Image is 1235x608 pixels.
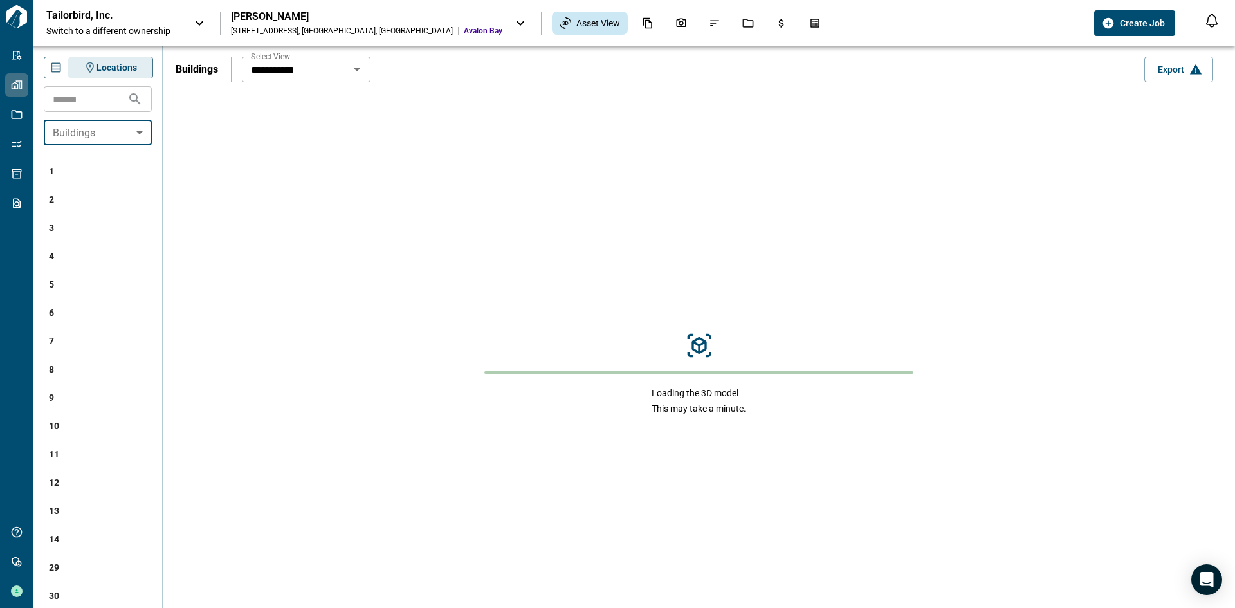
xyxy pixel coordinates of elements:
span: 13 [49,504,59,517]
div: Takeoff Center [801,12,828,34]
span: 12 [49,476,59,489]
button: Create Job [1094,10,1175,36]
span: 7 [49,335,54,347]
button: 1 [44,161,152,181]
span: Export [1158,63,1184,76]
button: 5 [44,274,152,295]
button: Open [348,60,366,78]
span: 6 [49,306,54,319]
div: [STREET_ADDRESS] , [GEOGRAPHIC_DATA] , [GEOGRAPHIC_DATA] [231,26,453,36]
span: Locations [96,61,137,74]
span: 3 [49,221,54,234]
button: 11 [44,444,152,465]
button: 2 [44,189,152,210]
span: 10 [49,419,59,432]
label: Select View [251,51,290,62]
button: 30 [44,585,152,606]
button: 8 [44,359,152,380]
span: Asset View [576,17,620,30]
span: Create Job [1120,17,1165,30]
button: 12 [44,472,152,493]
span: Avalon Bay [464,26,502,36]
button: 6 [44,302,152,323]
span: 2 [49,193,54,206]
p: Tailorbird, Inc. [46,9,162,22]
button: 13 [44,501,152,521]
button: 14 [44,529,152,549]
button: 7 [44,331,152,351]
button: Open notification feed [1202,10,1222,31]
button: 10 [44,416,152,436]
span: 29 [49,561,59,574]
span: Loading the 3D model [652,387,746,400]
div: Photos [668,12,695,34]
div: Asset View [552,12,628,35]
div: Budgets [768,12,795,34]
div: Issues & Info [701,12,728,34]
span: 8 [49,363,54,376]
span: 1 [49,165,54,178]
div: Open Intercom Messenger [1191,564,1222,595]
span: 5 [49,278,54,291]
span: Switch to a different ownership [46,24,181,37]
button: 4 [44,246,152,266]
button: 3 [44,217,152,238]
button: Export [1144,57,1213,82]
span: 9 [49,391,54,404]
div: Jobs [735,12,762,34]
span: 11 [49,448,59,461]
span: 14 [49,533,59,546]
div: [PERSON_NAME] [231,10,502,23]
button: Locations [68,57,152,78]
p: Buildings [176,62,218,77]
button: 9 [44,387,152,408]
span: This may take a minute. [652,402,746,415]
span: 4 [49,250,54,263]
div: Without label [44,115,152,151]
div: Documents [634,12,661,34]
button: 29 [44,557,152,578]
span: 30 [49,589,59,602]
